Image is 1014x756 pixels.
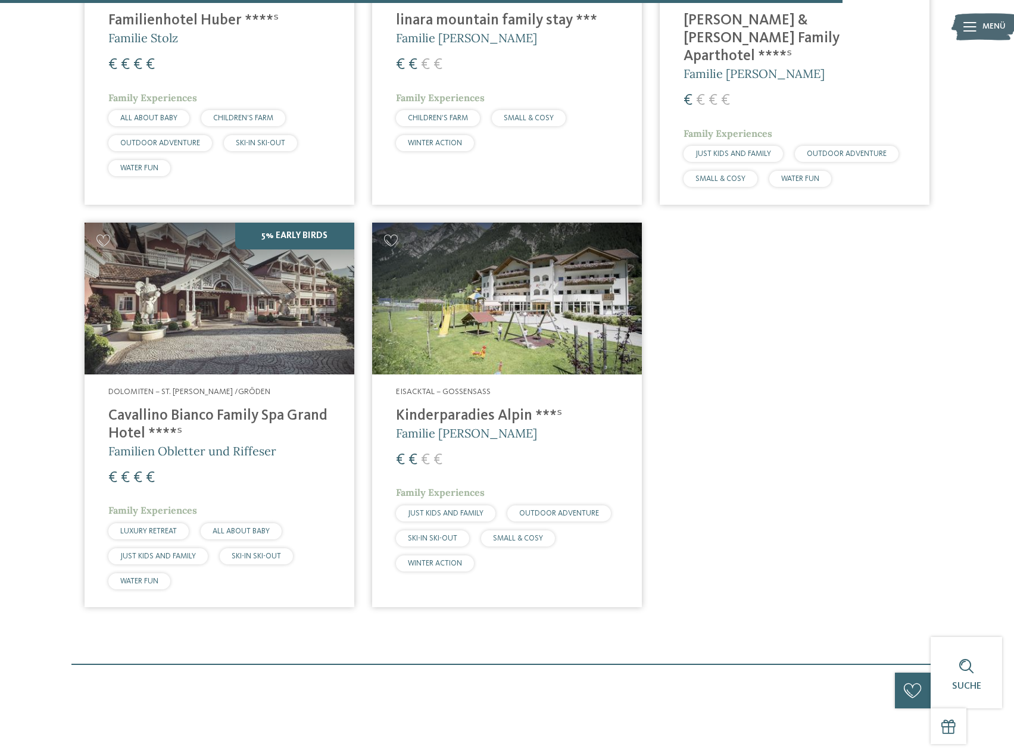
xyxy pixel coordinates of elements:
[85,223,354,374] img: Family Spa Grand Hotel Cavallino Bianco ****ˢ
[433,57,442,73] span: €
[408,57,417,73] span: €
[396,486,485,498] span: Family Experiences
[372,223,642,607] a: Familienhotels gesucht? Hier findet ihr die besten! Eisacktal – Gossensass Kinderparadies Alpin *...
[696,93,705,108] span: €
[236,139,285,147] span: SKI-IN SKI-OUT
[232,552,281,560] span: SKI-IN SKI-OUT
[108,30,178,45] span: Familie Stolz
[85,223,354,607] a: Familienhotels gesucht? Hier findet ihr die besten! 5% Early Birds Dolomiten – St. [PERSON_NAME] ...
[952,682,981,691] span: Suche
[213,527,270,535] span: ALL ABOUT BABY
[408,139,462,147] span: WINTER ACTION
[133,57,142,73] span: €
[108,504,197,516] span: Family Experiences
[408,560,462,567] span: WINTER ACTION
[396,452,405,468] span: €
[108,470,117,486] span: €
[146,57,155,73] span: €
[120,527,177,535] span: LUXURY RETREAT
[684,12,906,65] h4: [PERSON_NAME] & [PERSON_NAME] Family Aparthotel ****ˢ
[433,452,442,468] span: €
[108,388,270,396] span: Dolomiten – St. [PERSON_NAME] /Gröden
[108,92,197,104] span: Family Experiences
[396,30,537,45] span: Familie [PERSON_NAME]
[396,388,491,396] span: Eisacktal – Gossensass
[108,443,276,458] span: Familien Obletter und Riffeser
[146,470,155,486] span: €
[396,407,618,425] h4: Kinderparadies Alpin ***ˢ
[721,93,730,108] span: €
[108,12,330,30] h4: Familienhotel Huber ****ˢ
[408,114,468,122] span: CHILDREN’S FARM
[120,139,200,147] span: OUTDOOR ADVENTURE
[781,175,819,183] span: WATER FUN
[684,127,772,139] span: Family Experiences
[133,470,142,486] span: €
[421,452,430,468] span: €
[408,535,457,542] span: SKI-IN SKI-OUT
[408,452,417,468] span: €
[396,12,618,30] h4: linara mountain family stay ***
[108,57,117,73] span: €
[396,92,485,104] span: Family Experiences
[684,93,692,108] span: €
[421,57,430,73] span: €
[396,57,405,73] span: €
[372,223,642,374] img: Kinderparadies Alpin ***ˢ
[519,510,599,517] span: OUTDOOR ADVENTURE
[695,150,771,158] span: JUST KIDS AND FAMILY
[709,93,717,108] span: €
[493,535,543,542] span: SMALL & COSY
[121,470,130,486] span: €
[213,114,273,122] span: CHILDREN’S FARM
[408,510,483,517] span: JUST KIDS AND FAMILY
[695,175,745,183] span: SMALL & COSY
[108,407,330,443] h4: Cavallino Bianco Family Spa Grand Hotel ****ˢ
[120,552,196,560] span: JUST KIDS AND FAMILY
[684,66,825,81] span: Familie [PERSON_NAME]
[396,426,537,441] span: Familie [PERSON_NAME]
[120,577,158,585] span: WATER FUN
[121,57,130,73] span: €
[120,114,177,122] span: ALL ABOUT BABY
[504,114,554,122] span: SMALL & COSY
[120,164,158,172] span: WATER FUN
[807,150,887,158] span: OUTDOOR ADVENTURE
